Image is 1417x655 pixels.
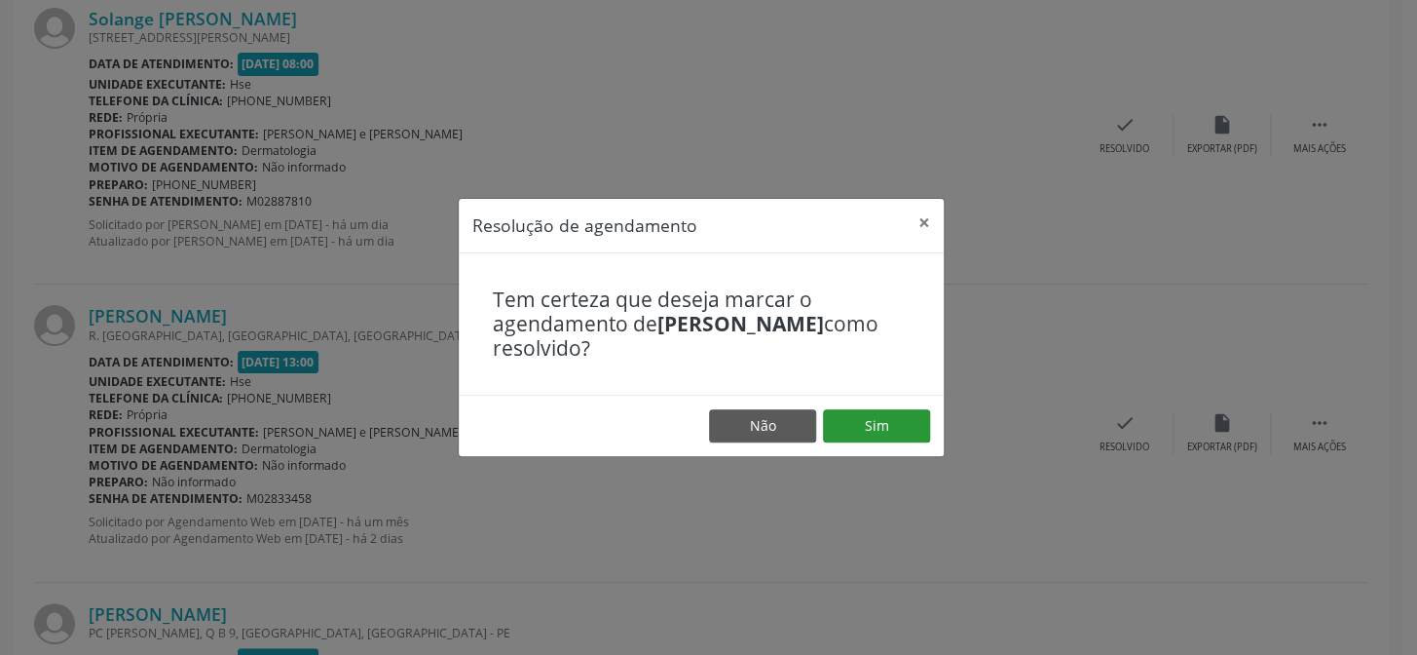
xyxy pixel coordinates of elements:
h5: Resolução de agendamento [472,212,697,238]
button: Sim [823,409,930,443]
button: Close [905,199,944,247]
h4: Tem certeza que deseja marcar o agendamento de como resolvido? [493,288,910,362]
b: [PERSON_NAME] [657,310,824,337]
button: Não [709,409,816,443]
